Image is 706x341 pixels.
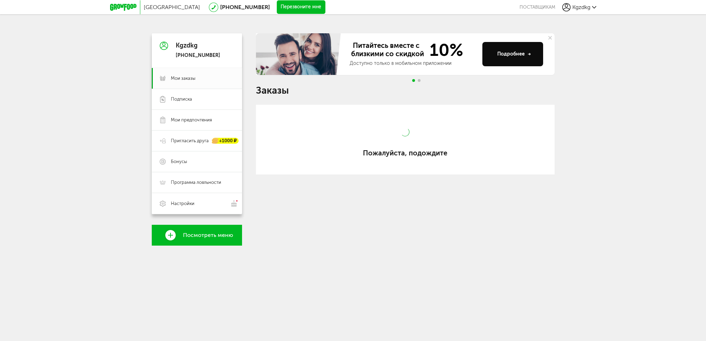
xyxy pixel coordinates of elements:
[212,138,239,144] div: +1000 ₽
[220,4,270,10] a: [PHONE_NUMBER]
[256,149,555,157] div: Пожалуйста, подождите
[152,193,242,214] a: Настройки
[171,201,194,207] span: Настройки
[171,117,212,123] span: Мои предпочтения
[350,41,425,59] span: Питайтесь вместе с близкими со скидкой
[497,51,531,58] div: Подробнее
[183,232,233,238] span: Посмотреть меню
[171,96,192,102] span: Подписка
[171,75,196,82] span: Мои заказы
[256,86,555,95] h1: Заказы
[152,68,242,89] a: Мои заказы
[152,89,242,110] a: Подписка
[412,79,415,82] span: Go to slide 1
[482,42,543,66] button: Подробнее
[152,172,242,193] a: Программа лояльности
[418,79,421,82] span: Go to slide 2
[152,130,242,151] a: Пригласить друга +1000 ₽
[176,42,220,49] div: Kgzdkg
[152,151,242,172] a: Бонусы
[256,33,343,75] img: family-banner.579af9d.jpg
[152,110,242,130] a: Мои предпочтения
[171,179,221,186] span: Программа лояльности
[425,41,463,59] span: 10%
[171,138,209,144] span: Пригласить друга
[171,159,187,165] span: Бонусы
[572,4,590,10] span: Kgzdkg
[176,52,220,59] div: [PHONE_NUMBER]
[144,4,200,10] span: [GEOGRAPHIC_DATA]
[350,60,477,67] div: Доступно только в мобильном приложении
[152,225,242,246] a: Посмотреть меню
[277,0,325,14] button: Перезвоните мне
